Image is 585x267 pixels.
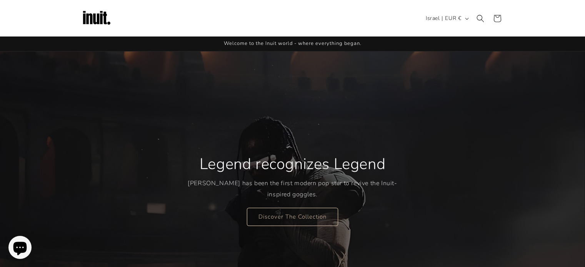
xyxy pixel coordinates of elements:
button: Israel | EUR € [421,11,472,26]
inbox-online-store-chat: Shopify online store chat [6,236,34,261]
p: [PERSON_NAME] has been the first modern pop star to revive the Inuit-inspired goggles. [188,178,397,200]
img: Inuit Logo [81,3,112,34]
h2: Legend recognizes Legend [200,154,385,174]
summary: Search [472,10,489,27]
a: Discover The Collection [247,207,338,226]
div: Announcement [81,36,504,51]
span: Israel | EUR € [426,14,461,22]
span: Welcome to the Inuit world - where everything began. [224,40,362,47]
